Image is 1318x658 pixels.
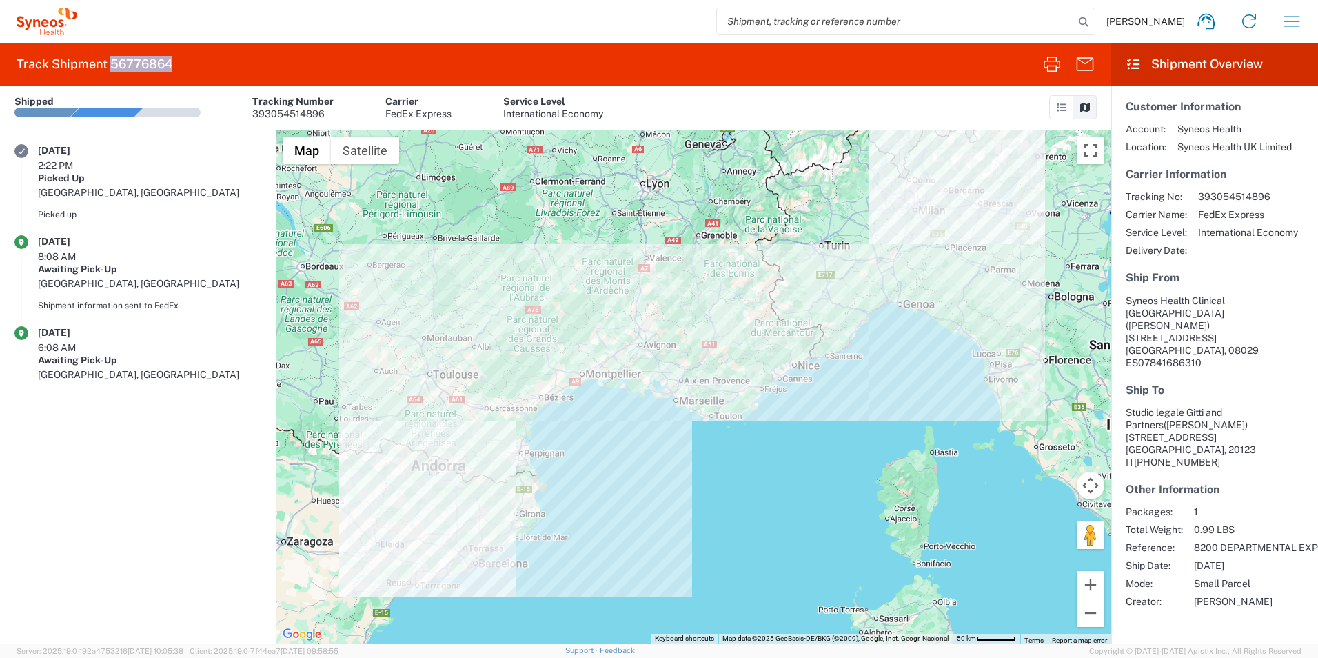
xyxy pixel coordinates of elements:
span: Total Weight: [1126,524,1183,536]
div: Tracking Number [252,95,334,108]
div: Awaiting Pick-Up [38,354,261,366]
span: [STREET_ADDRESS] [1126,332,1217,343]
header: Shipment Overview [1111,43,1318,86]
span: Creator: [1126,595,1183,608]
span: Packages: [1126,506,1183,518]
div: [GEOGRAPHIC_DATA], [GEOGRAPHIC_DATA] [38,368,261,381]
span: [DATE] 09:58:55 [281,647,338,655]
span: Copyright © [DATE]-[DATE] Agistix Inc., All Rights Reserved [1089,645,1301,657]
div: Carrier [385,95,452,108]
div: FedEx Express [385,108,452,120]
span: ([PERSON_NAME]) [1126,320,1210,331]
span: Carrier Name: [1126,208,1187,221]
h2: Track Shipment 56776864 [17,56,172,72]
a: Feedback [600,646,635,655]
span: Account: [1126,123,1166,135]
button: Map Scale: 50 km per 54 pixels [953,634,1020,644]
div: [GEOGRAPHIC_DATA], [GEOGRAPHIC_DATA] [38,186,261,199]
span: 393054514896 [1198,190,1298,203]
a: Open this area in Google Maps (opens a new window) [279,626,325,644]
span: Service Level: [1126,226,1187,239]
button: Zoom out [1077,599,1104,627]
span: 07841686310 [1138,357,1202,368]
div: 6:08 AM [38,341,107,354]
span: 50 km [957,635,976,642]
div: Shipped [14,95,54,108]
span: Server: 2025.19.0-192a4753216 [17,647,183,655]
span: [PERSON_NAME] [1106,15,1185,28]
a: Report a map error [1052,637,1107,644]
div: 2:22 PM [38,159,107,172]
div: Shipment information sent to FedEx [38,299,261,312]
img: Google [279,626,325,644]
span: International Economy [1198,226,1298,239]
button: Toggle fullscreen view [1077,137,1104,164]
button: Zoom in [1077,571,1104,599]
button: Show street map [283,137,331,164]
span: FedEx Express [1198,208,1298,221]
div: International Economy [503,108,603,120]
span: Syneos Health [1177,123,1292,135]
span: Tracking No: [1126,190,1187,203]
span: Client: 2025.19.0-7f44ea7 [190,647,338,655]
h5: Ship To [1126,383,1304,397]
address: [GEOGRAPHIC_DATA], 20123 IT [1126,406,1304,468]
div: Picked up [38,208,261,221]
address: [GEOGRAPHIC_DATA], 08029 ES [1126,295,1304,369]
h5: Other Information [1126,483,1304,496]
div: [DATE] [38,144,107,157]
span: Studio legale Gitti and Partners [STREET_ADDRESS] [1126,407,1248,443]
span: Map data ©2025 GeoBasis-DE/BKG (©2009), Google, Inst. Geogr. Nacional [722,635,949,642]
span: Mode: [1126,577,1183,590]
div: [DATE] [38,235,107,248]
div: Awaiting Pick-Up [38,263,261,275]
span: Syneos Health UK Limited [1177,141,1292,153]
div: 8:08 AM [38,250,107,263]
span: Location: [1126,141,1166,153]
span: Delivery Date: [1126,244,1187,257]
div: Service Level [503,95,603,108]
h5: Ship From [1126,271,1304,284]
button: Map camera controls [1077,472,1104,499]
span: [PHONE_NUMBER] [1134,457,1220,468]
div: 393054514896 [252,108,334,120]
h5: Carrier Information [1126,168,1304,181]
input: Shipment, tracking or reference number [717,8,1074,34]
button: Keyboard shortcuts [655,634,714,644]
a: Support [565,646,600,655]
button: Show satellite imagery [331,137,399,164]
button: Drag Pegman onto the map to open Street View [1077,521,1104,549]
h5: Customer Information [1126,100,1304,113]
div: [GEOGRAPHIC_DATA], [GEOGRAPHIC_DATA] [38,277,261,290]
span: [DATE] 10:05:38 [128,647,183,655]
div: Picked Up [38,172,261,184]
span: Ship Date: [1126,559,1183,572]
span: ([PERSON_NAME]) [1164,419,1248,430]
span: Syneos Health Clinical [GEOGRAPHIC_DATA] [1126,295,1225,319]
div: [DATE] [38,326,107,339]
a: Terms [1024,637,1044,644]
span: Reference: [1126,541,1183,554]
